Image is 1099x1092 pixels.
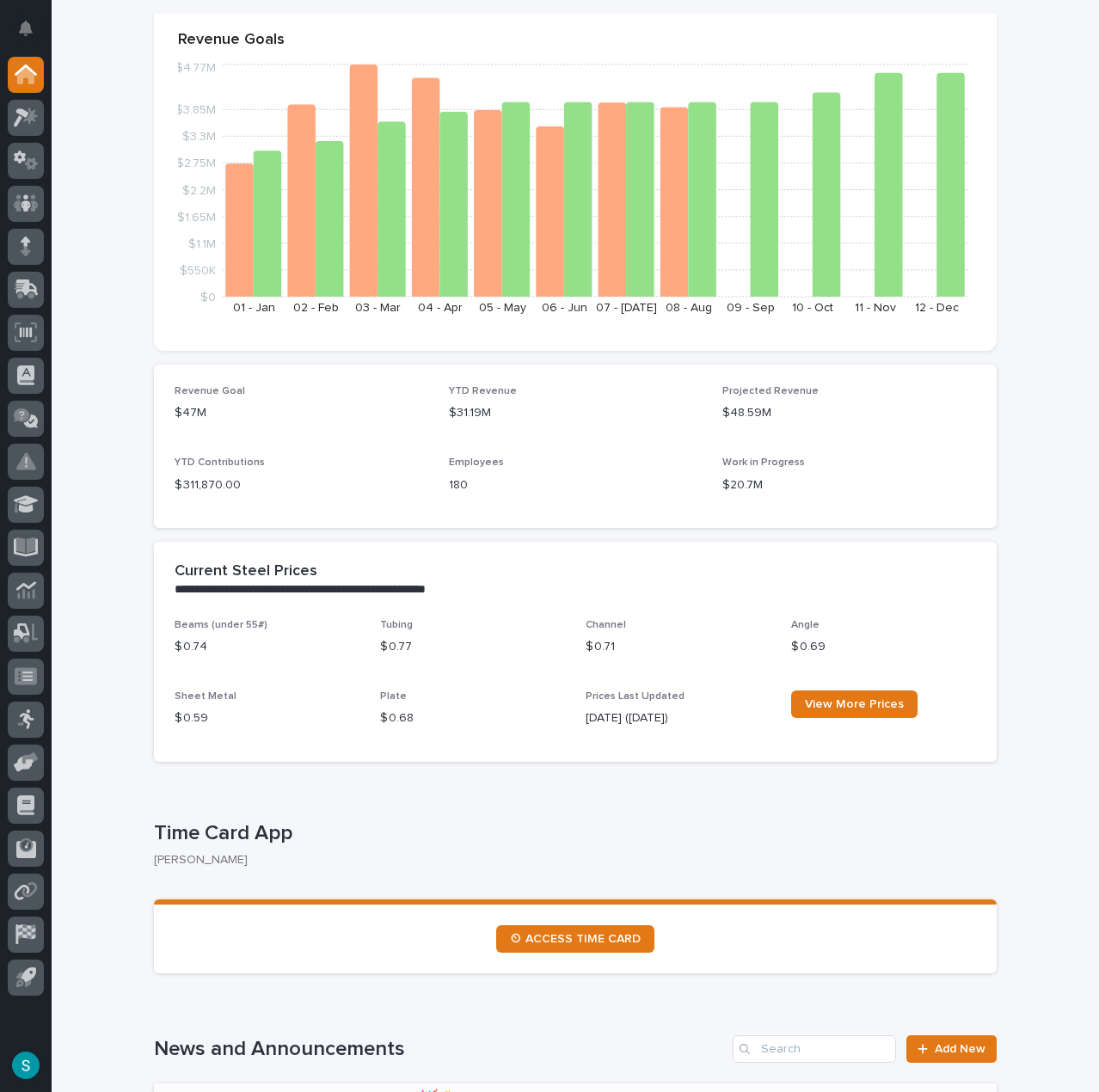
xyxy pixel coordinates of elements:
input: Search [733,1035,896,1063]
p: $47M [175,404,428,422]
span: Revenue Goal [175,386,245,396]
p: $ 0.68 [380,709,565,727]
h2: Current Steel Prices [175,562,317,581]
h1: News and Announcements [154,1037,726,1062]
span: Tubing [380,620,413,630]
text: 10 - Oct [792,302,833,314]
tspan: $2.75M [176,157,216,169]
span: Angle [791,620,820,630]
span: Projected Revenue [722,386,819,396]
text: 05 - May [479,302,526,314]
span: Employees [449,457,504,468]
text: 12 - Dec [915,302,959,314]
span: Add New [935,1043,985,1055]
span: Beams (under 55#) [175,620,267,630]
text: 11 - Nov [855,302,896,314]
p: $ 0.59 [175,709,359,727]
tspan: $3.85M [175,104,216,116]
a: ⏲ ACCESS TIME CARD [496,925,654,953]
p: $ 0.74 [175,638,359,656]
p: $ 0.77 [380,638,565,656]
p: $31.19M [449,404,703,422]
tspan: $3.3M [182,131,216,143]
span: YTD Contributions [175,457,265,468]
span: Work in Progress [722,457,805,468]
div: Notifications [21,21,44,48]
button: Notifications [8,10,44,46]
span: Prices Last Updated [586,691,685,702]
text: 01 - Jan [233,302,275,314]
p: $ 311,870.00 [175,476,428,494]
text: 07 - [DATE] [596,302,657,314]
span: Plate [380,691,407,702]
p: $ 0.71 [586,638,771,656]
span: ⏲ ACCESS TIME CARD [510,933,641,945]
p: Revenue Goals [178,31,973,50]
span: YTD Revenue [449,386,517,396]
p: $48.59M [722,404,976,422]
text: 03 - Mar [355,302,401,314]
text: 02 - Feb [293,302,339,314]
p: $20.7M [722,476,976,494]
p: [DATE] ([DATE]) [586,709,771,727]
button: users-avatar [8,1047,44,1083]
text: 09 - Sep [727,302,775,314]
tspan: $550K [180,264,216,276]
span: Channel [586,620,626,630]
tspan: $1.1M [188,237,216,249]
a: View More Prices [791,690,918,718]
span: Sheet Metal [175,691,236,702]
tspan: $0 [200,291,216,304]
text: 04 - Apr [418,302,463,314]
p: 180 [449,476,703,494]
span: View More Prices [805,698,904,710]
p: $ 0.69 [791,638,976,656]
text: 08 - Aug [666,302,712,314]
tspan: $1.65M [177,211,216,223]
tspan: $2.2M [182,184,216,196]
p: Time Card App [154,821,990,846]
p: [PERSON_NAME] [154,853,983,868]
text: 06 - Jun [542,302,587,314]
tspan: $4.77M [175,62,216,74]
a: Add New [906,1035,997,1063]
